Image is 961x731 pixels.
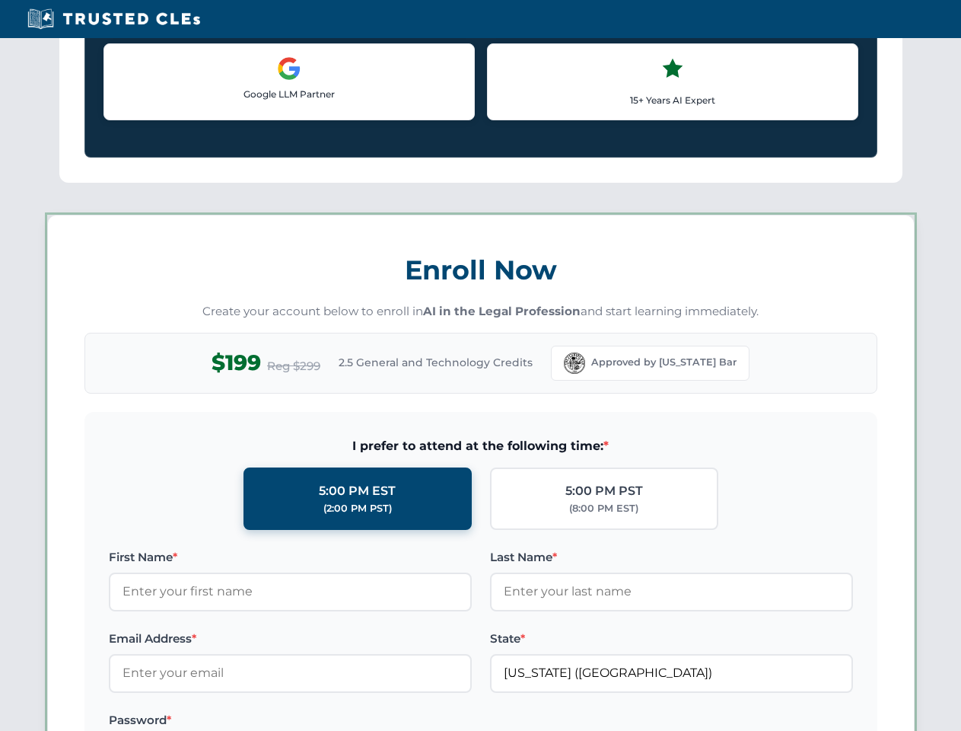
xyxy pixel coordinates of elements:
label: Password [109,711,472,729]
img: Florida Bar [564,353,585,374]
div: 5:00 PM EST [319,481,396,501]
span: Approved by [US_STATE] Bar [591,355,737,370]
span: Reg $299 [267,357,320,375]
p: Create your account below to enroll in and start learning immediately. [84,303,877,321]
div: (8:00 PM EST) [569,501,638,516]
span: I prefer to attend at the following time: [109,436,853,456]
label: State [490,630,853,648]
p: 15+ Years AI Expert [500,93,845,107]
div: 5:00 PM PST [565,481,643,501]
input: Enter your last name [490,573,853,611]
p: Google LLM Partner [116,87,462,101]
img: Trusted CLEs [23,8,205,30]
input: Florida (FL) [490,654,853,692]
input: Enter your email [109,654,472,692]
img: Google [277,56,301,81]
label: Last Name [490,548,853,567]
label: First Name [109,548,472,567]
span: $199 [212,346,261,380]
div: (2:00 PM PST) [323,501,392,516]
label: Email Address [109,630,472,648]
span: 2.5 General and Technology Credits [339,354,533,371]
input: Enter your first name [109,573,472,611]
h3: Enroll Now [84,246,877,294]
strong: AI in the Legal Profession [423,304,581,318]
